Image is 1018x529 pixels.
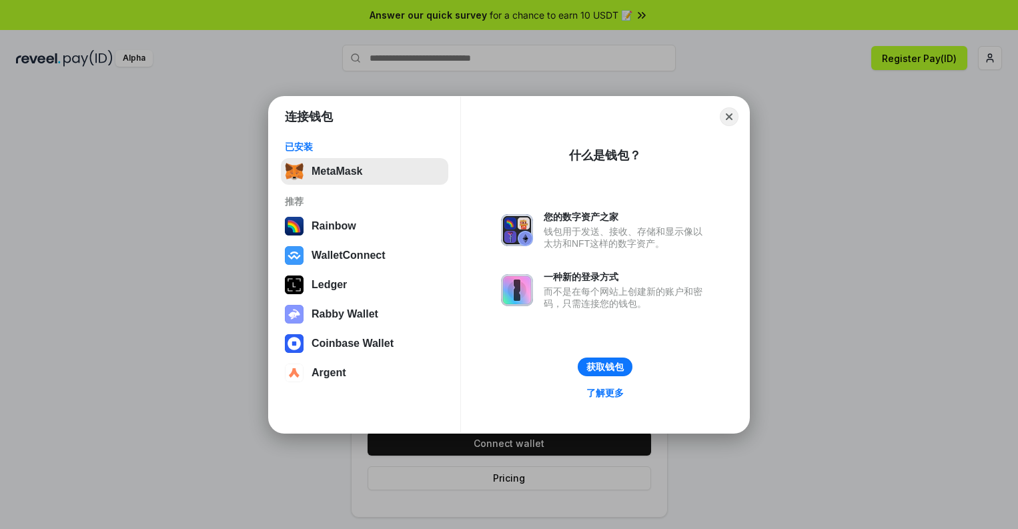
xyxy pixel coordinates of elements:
div: Coinbase Wallet [312,338,394,350]
div: 而不是在每个网站上创建新的账户和密码，只需连接您的钱包。 [544,286,709,310]
div: Rabby Wallet [312,308,378,320]
div: 钱包用于发送、接收、存储和显示像以太坊和NFT这样的数字资产。 [544,225,709,249]
img: svg+xml,%3Csvg%20width%3D%2228%22%20height%3D%2228%22%20viewBox%3D%220%200%2028%2028%22%20fill%3D... [285,364,304,382]
button: Argent [281,360,448,386]
button: Rabby Wallet [281,301,448,328]
button: MetaMask [281,158,448,185]
button: WalletConnect [281,242,448,269]
img: svg+xml,%3Csvg%20xmlns%3D%22http%3A%2F%2Fwww.w3.org%2F2000%2Fsvg%22%20width%3D%2228%22%20height%3... [285,276,304,294]
div: 推荐 [285,195,444,207]
img: svg+xml,%3Csvg%20xmlns%3D%22http%3A%2F%2Fwww.w3.org%2F2000%2Fsvg%22%20fill%3D%22none%22%20viewBox... [501,214,533,246]
div: 一种新的登录方式 [544,271,709,283]
button: Ledger [281,272,448,298]
button: Coinbase Wallet [281,330,448,357]
img: svg+xml,%3Csvg%20width%3D%2228%22%20height%3D%2228%22%20viewBox%3D%220%200%2028%2028%22%20fill%3D... [285,246,304,265]
img: svg+xml,%3Csvg%20xmlns%3D%22http%3A%2F%2Fwww.w3.org%2F2000%2Fsvg%22%20fill%3D%22none%22%20viewBox... [501,274,533,306]
div: 您的数字资产之家 [544,211,709,223]
a: 了解更多 [578,384,632,402]
h1: 连接钱包 [285,109,333,125]
img: svg+xml,%3Csvg%20width%3D%22120%22%20height%3D%22120%22%20viewBox%3D%220%200%20120%20120%22%20fil... [285,217,304,235]
img: svg+xml,%3Csvg%20width%3D%2228%22%20height%3D%2228%22%20viewBox%3D%220%200%2028%2028%22%20fill%3D... [285,334,304,353]
div: 获取钱包 [586,361,624,373]
div: 什么是钱包？ [569,147,641,163]
div: 了解更多 [586,387,624,399]
button: Close [720,107,738,126]
button: Rainbow [281,213,448,239]
div: Ledger [312,279,347,291]
img: svg+xml,%3Csvg%20xmlns%3D%22http%3A%2F%2Fwww.w3.org%2F2000%2Fsvg%22%20fill%3D%22none%22%20viewBox... [285,305,304,324]
div: WalletConnect [312,249,386,261]
button: 获取钱包 [578,358,632,376]
img: svg+xml,%3Csvg%20fill%3D%22none%22%20height%3D%2233%22%20viewBox%3D%220%200%2035%2033%22%20width%... [285,162,304,181]
div: MetaMask [312,165,362,177]
div: 已安装 [285,141,444,153]
div: Argent [312,367,346,379]
div: Rainbow [312,220,356,232]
